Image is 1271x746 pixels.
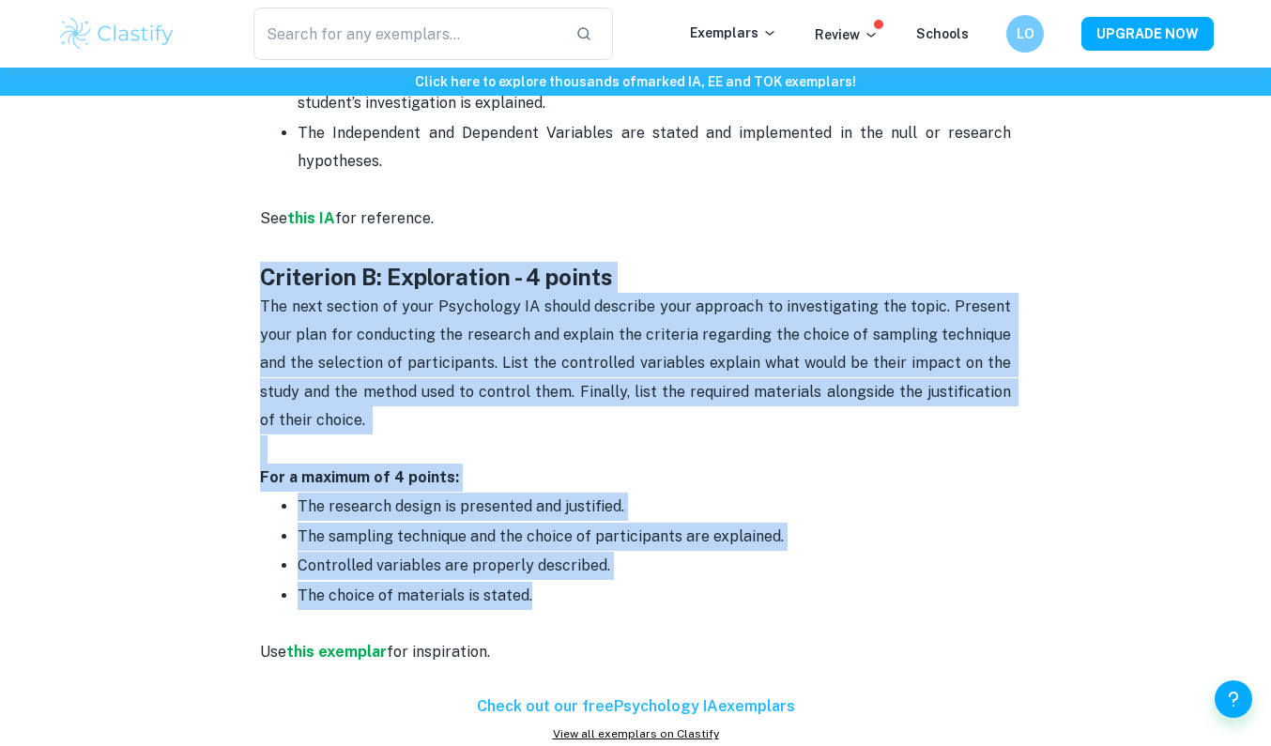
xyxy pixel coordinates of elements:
[287,209,335,227] a: this IA
[815,24,879,45] p: Review
[298,586,532,604] span: The choice of materials is stated.
[298,556,610,574] span: Controlled variables are properly described.
[57,15,176,53] img: Clastify logo
[260,297,1015,430] span: The next section of your Psychology IA should describe your approach to investigating the topic. ...
[916,26,969,41] a: Schools
[260,610,1011,695] p: Use for inspiration.
[298,124,1015,170] span: The Independent and Dependent Variables are stated and implemented in the null or research hypoth...
[1006,15,1044,53] button: LO
[335,209,434,227] span: for reference.
[260,695,1011,718] h6: Check out our free Psychology IA exemplars
[298,497,624,515] span: The research design is presented and justified.
[690,23,777,43] p: Exemplars
[260,209,287,227] span: See
[260,264,613,290] strong: Criterion B: Exploration - 4 points
[1081,17,1214,51] button: UPGRADE NOW
[298,527,784,545] span: The sampling technique and the choice of participants are explained.
[260,725,1011,742] a: View all exemplars on Clastify
[260,468,459,486] strong: For a maximum of 4 points:
[4,71,1267,92] h6: Click here to explore thousands of marked IA, EE and TOK exemplars !
[1215,680,1252,718] button: Help and Feedback
[253,8,560,60] input: Search for any exemplars...
[1015,23,1036,44] h6: LO
[286,643,387,661] a: this exemplar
